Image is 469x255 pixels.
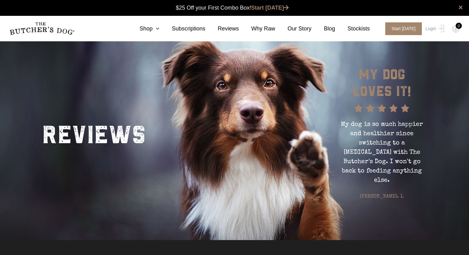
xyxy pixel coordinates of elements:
p: My dog is so much happier and healthier since switching to a [MEDICAL_DATA] with The Butcher's Do... [337,120,427,185]
img: TBD_Cart-Empty.png [452,25,460,33]
a: Why Raw [239,25,275,33]
p: [PERSON_NAME]. L [337,193,427,200]
a: Shop [127,25,159,33]
h2: MY DOG LOVES IT! [349,66,414,100]
a: Blog [311,25,335,33]
a: Start [DATE] [251,5,289,11]
span: Start [DATE] [385,22,422,35]
a: Start [DATE] [379,22,424,35]
a: Login [424,22,444,35]
a: Reviews [205,25,239,33]
a: Stockists [335,25,370,33]
a: Our Story [275,25,311,33]
a: Subscriptions [159,25,205,33]
h2: Reviews [42,113,146,153]
div: 0 [456,23,462,29]
img: review stars [355,104,409,112]
a: close [458,4,463,11]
